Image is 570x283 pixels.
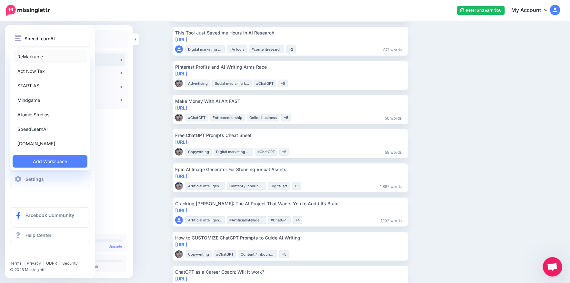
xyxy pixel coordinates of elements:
li: Entrepreneurship [210,114,245,122]
img: 53533197_358021295045294_6740573755115831296_n-bsa87036_thumb.jpg [175,80,183,87]
a: [URL] [175,37,187,42]
li: +5 [292,182,301,190]
a: Settings [10,171,90,187]
img: menu.png [15,35,21,41]
div: Cracking [PERSON_NAME]: The AI Project That Wants You to Audit Its Brain [175,200,404,207]
li: Digital marketing strategy [185,45,225,53]
li: #ChatGPT [255,148,277,156]
li: +5 [279,250,289,258]
li: 58 words [382,114,404,122]
li: +5 [279,148,289,156]
li: +4 [293,216,302,224]
a: Act Now Tax [13,65,87,77]
li: #ArtificialIntelligence [227,216,266,224]
a: Facebook Community [10,207,90,223]
img: 53533197_358021295045294_6740573755115831296_n-bsa87036_thumb.jpg [175,250,183,258]
li: #ChatGPT [268,216,291,224]
span: SpeedLearnAI [25,35,55,42]
a: [URL] [175,276,187,281]
li: 1,102 words [378,216,404,224]
span: Settings [25,176,44,182]
a: [URL] [175,208,187,213]
li: Online business [247,114,279,122]
a: [URL] [175,105,187,111]
li: Copywriting [185,250,212,258]
li: Artificial intelligence [185,182,225,190]
li: #ChatGPT [185,114,208,122]
a: Privacy [27,261,41,266]
li: Artificial intelligence [185,216,225,224]
a: START ASL [13,79,87,92]
img: user_default_image.png [175,216,183,224]
li: 1,887 words [377,182,404,190]
span: | [24,261,25,266]
a: [DOMAIN_NAME] [13,137,87,150]
a: Refer and earn $50 [457,6,505,15]
li: Copywriting [185,148,212,156]
a: [URL] [175,242,187,247]
a: ReMarkable [13,50,87,63]
a: [URL] [175,173,187,179]
div: Make Money With AI Art FAST [175,98,404,104]
li: #AiTools [227,45,247,53]
li: +2 [286,45,296,53]
li: © 2025 Missinglettr [10,267,94,273]
img: 53533197_358021295045294_6740573755115831296_n-bsa87036_thumb.jpg [175,114,183,122]
div: This Tool Just Saved me Hours in AI Research [175,29,404,36]
div: Epic AI Image Generator For Stunning Visual Assets [175,166,404,173]
li: 58 words [382,148,404,156]
div: ChatGPT as a Career Coach: Will it work? [175,268,404,275]
div: Free ChatGPT Prompts Cheat Sheet [175,132,404,139]
img: Missinglettr [6,5,50,16]
button: SpeedLearnAI [10,30,90,46]
span: Facebook Community [25,212,74,218]
a: My Account [505,3,560,18]
a: Help Center [10,227,90,243]
div: How to CUSTOMIZE ChatGPT Prompts to Guide AI Writing [175,234,404,241]
li: Advertising [185,80,210,87]
a: Terms [10,261,22,266]
a: [URL] [175,71,187,76]
a: Security [62,261,78,266]
li: Digital art [268,182,290,190]
span: Help Center [25,232,52,238]
a: [URL] [175,139,187,145]
div: Pinterest Profits and AI Writing Arms Race [175,63,404,70]
li: 871 words [381,45,404,53]
div: Open chat [543,257,562,277]
span: | [43,261,44,266]
a: Atomic Studios [13,108,87,121]
li: Content / inbound marketing [227,182,266,190]
a: GDPR [46,261,57,266]
a: SpeedLearnAI [13,123,87,135]
li: #ChatGPT [254,80,276,87]
li: #ChatGPT [214,250,236,258]
img: 53533197_358021295045294_6740573755115831296_n-bsa87036_thumb.jpg [175,148,183,156]
li: +5 [278,80,288,87]
li: Content / inbound marketing [238,250,277,258]
img: 53533197_358021295045294_6740573755115831296_n-bsa87036_thumb.jpg [175,182,183,190]
a: Mindgame [13,94,87,106]
span: | [59,261,60,266]
a: Add Workspace [13,155,87,168]
iframe: Twitter Follow Button [10,251,59,258]
li: +5 [281,114,291,122]
img: user_default_image.png [175,45,183,53]
li: Social media marketing [212,80,252,87]
li: Digital marketing strategy [214,148,253,156]
li: #contentresearch [249,45,284,53]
